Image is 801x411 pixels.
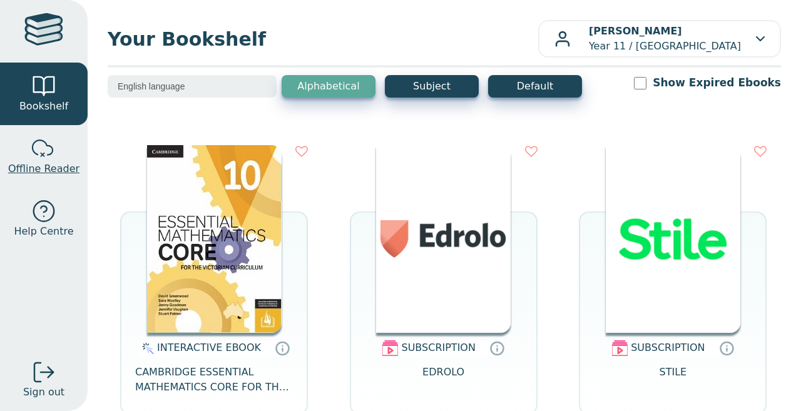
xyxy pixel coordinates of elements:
[108,75,277,98] input: Search bookshelf (E.g: psychology)
[382,340,398,356] img: subscription.svg
[14,224,73,239] span: Help Centre
[135,365,293,395] span: CAMBRIDGE ESSENTIAL MATHEMATICS CORE FOR THE VICTORIAN CURRICULUM YEAR 10 STUDENT EBOOK
[422,365,464,395] span: EDROLO
[589,25,682,37] b: [PERSON_NAME]
[376,145,511,333] img: 5f389cd2-8f31-4fab-b139-59f60066100f.png
[147,145,282,333] img: e150382a-e988-ea11-a992-0272d098c78b.jpg
[19,99,68,114] span: Bookshelf
[385,75,479,98] button: Subject
[157,342,261,353] span: INTERACTIVE EBOOK
[108,25,538,53] span: Your Bookshelf
[282,75,375,98] button: Alphabetical
[138,341,154,356] img: interactive.svg
[659,365,686,395] span: STILE
[488,75,582,98] button: Default
[8,161,79,176] span: Offline Reader
[401,342,475,353] span: SUBSCRIPTION
[489,341,504,356] a: Digital subscriptions can include coursework, exercises and interactive content. Subscriptions ar...
[589,24,741,54] p: Year 11 / [GEOGRAPHIC_DATA]
[653,75,781,91] label: Show Expired Ebooks
[631,342,705,353] span: SUBSCRIPTION
[275,340,290,355] a: Interactive eBooks are accessed online via the publisher’s portal. They contain interactive resou...
[606,145,740,333] img: 0a85b3d1-0419-43cc-81f3-c616db0c839e.png
[23,385,64,400] span: Sign out
[612,340,628,356] img: subscription.svg
[719,341,734,356] a: Digital subscriptions can include coursework, exercises and interactive content. Subscriptions ar...
[538,20,781,58] button: [PERSON_NAME]Year 11 / [GEOGRAPHIC_DATA]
